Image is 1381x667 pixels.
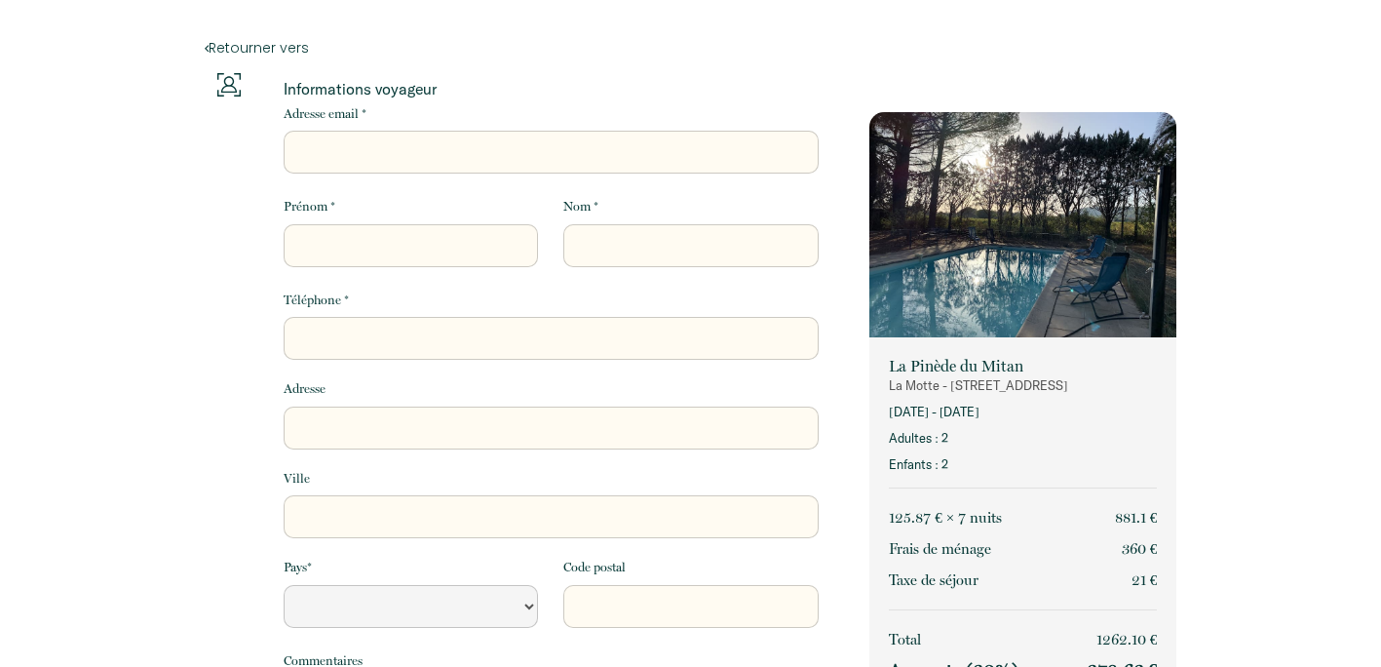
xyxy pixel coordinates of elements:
span: Total [889,631,921,648]
p: Informations voyageur [284,79,819,98]
label: Nom * [563,197,598,216]
p: 21 € [1132,569,1158,592]
p: Adultes : 2 [889,429,1157,448]
img: guests-info [217,73,241,97]
p: 360 € [1122,537,1158,561]
p: 881.1 € [1115,506,1158,530]
p: La Motte - [STREET_ADDRESS] [889,376,1157,395]
label: Adresse email * [284,104,366,124]
label: Ville [284,469,310,489]
span: s [996,509,1002,527]
label: Prénom * [284,197,335,216]
label: Adresse [284,379,326,399]
p: 125.87 € × 7 nuit [889,506,1002,530]
p: La Pinède du Mitan [889,357,1157,376]
p: Enfants : 2 [889,455,1157,474]
label: Téléphone * [284,291,349,310]
label: Pays [284,558,312,577]
label: Code postal [563,558,626,577]
span: 1262.10 € [1096,631,1158,648]
p: [DATE] - [DATE] [889,403,1157,421]
img: rental-image [869,112,1176,342]
select: Default select example [284,585,538,628]
p: Taxe de séjour [889,569,978,592]
a: Retourner vers [205,37,1177,59]
p: Frais de ménage [889,537,991,561]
